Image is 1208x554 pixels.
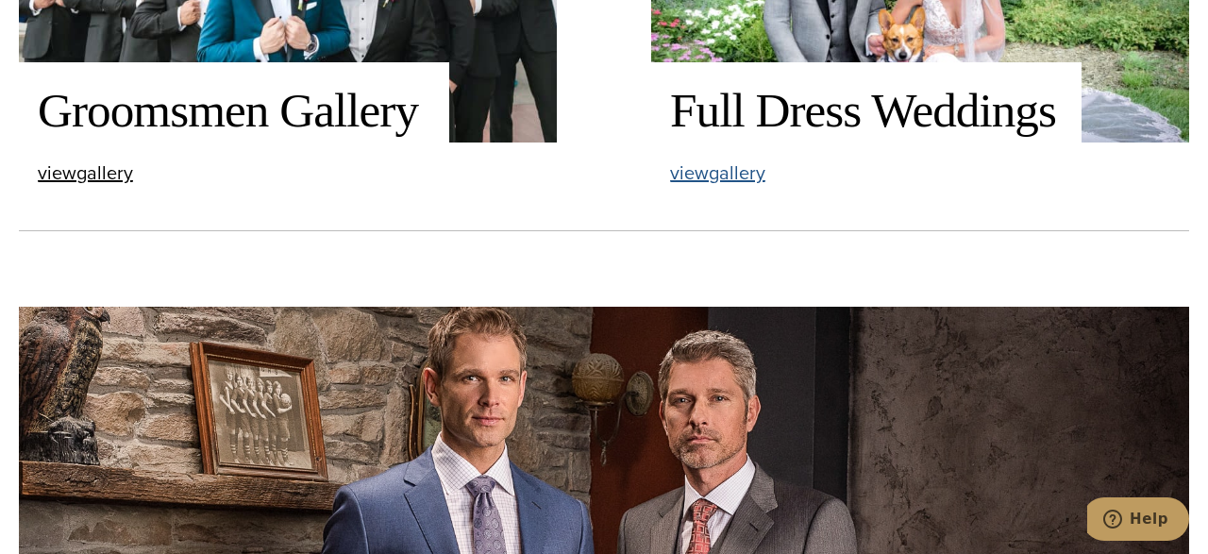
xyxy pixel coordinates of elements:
iframe: Opens a widget where you can chat to one of our agents [1087,497,1189,545]
h2: Full Dress Weddings [670,81,1063,139]
span: view gallery [670,159,765,187]
h2: Groomsmen Gallery [38,81,430,139]
span: view gallery [38,159,133,187]
a: viewgallery [670,163,765,183]
a: viewgallery [38,163,133,183]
